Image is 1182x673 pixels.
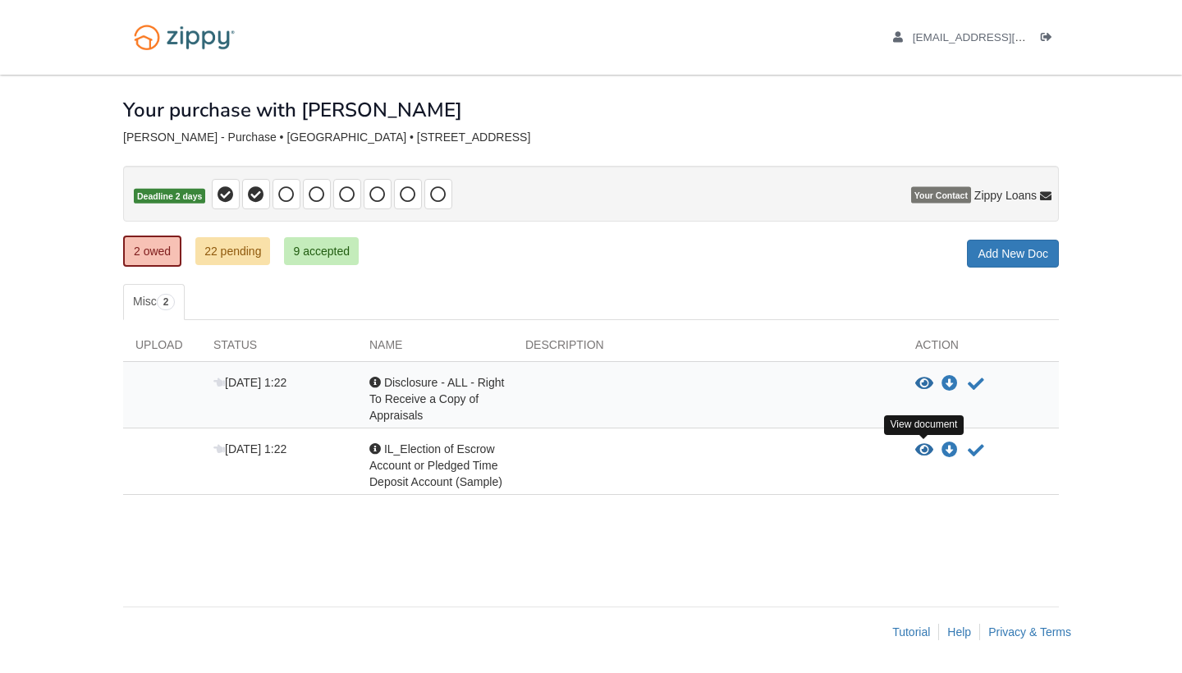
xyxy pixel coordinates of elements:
button: View Disclosure - ALL - Right To Receive a Copy of Appraisals [915,376,933,392]
a: 2 owed [123,236,181,267]
span: [DATE] 1:22 [213,442,286,456]
span: carrascograu2013@gmail.com [913,31,1101,43]
a: Tutorial [892,625,930,639]
button: View IL_Election of Escrow Account or Pledged Time Deposit Account (Sample) [915,442,933,459]
a: Privacy & Terms [988,625,1071,639]
a: Misc [123,284,185,320]
span: Zippy Loans [974,187,1037,204]
a: Add New Doc [967,240,1059,268]
div: Action [903,336,1059,361]
button: Acknowledge receipt of document [966,441,986,460]
div: [PERSON_NAME] - Purchase • [GEOGRAPHIC_DATA] • [STREET_ADDRESS] [123,130,1059,144]
div: Upload [123,336,201,361]
span: [DATE] 1:22 [213,376,286,389]
div: View document [884,415,964,434]
a: 9 accepted [284,237,359,265]
div: Description [513,336,903,361]
h1: Your purchase with [PERSON_NAME] [123,99,462,121]
span: Disclosure - ALL - Right To Receive a Copy of Appraisals [369,376,504,422]
span: Your Contact [911,187,971,204]
a: edit profile [893,31,1101,48]
span: Deadline 2 days [134,189,205,204]
a: Help [947,625,971,639]
img: Logo [123,16,245,58]
span: 2 [157,294,176,310]
a: Download IL_Election of Escrow Account or Pledged Time Deposit Account (Sample) [941,444,958,457]
span: IL_Election of Escrow Account or Pledged Time Deposit Account (Sample) [369,442,502,488]
a: Log out [1041,31,1059,48]
div: Status [201,336,357,361]
button: Acknowledge receipt of document [966,374,986,394]
a: Download Disclosure - ALL - Right To Receive a Copy of Appraisals [941,378,958,391]
div: Name [357,336,513,361]
a: 22 pending [195,237,270,265]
